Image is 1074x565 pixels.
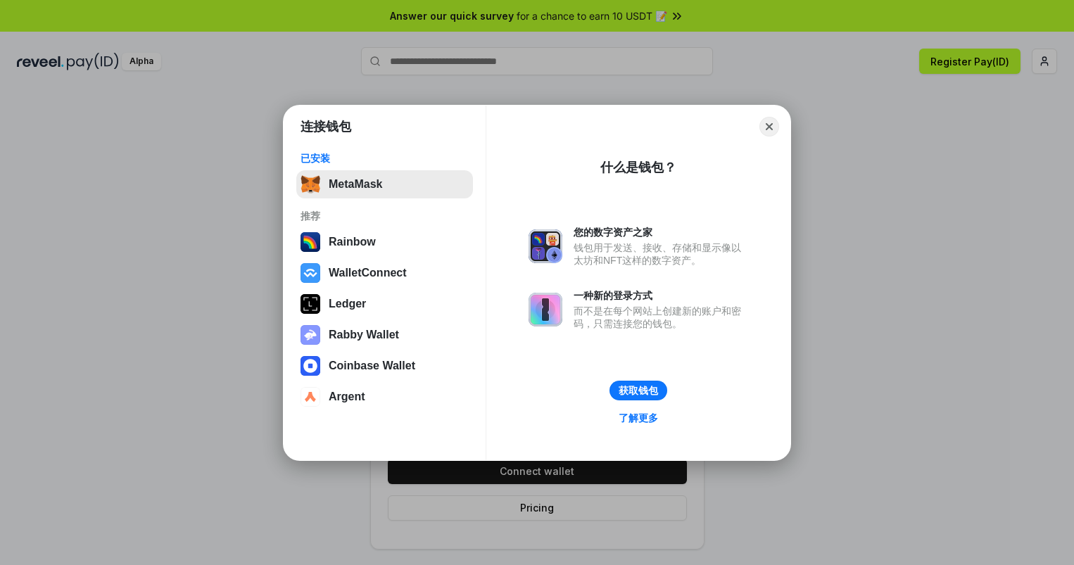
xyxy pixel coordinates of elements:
div: 而不是在每个网站上创建新的账户和密码，只需连接您的钱包。 [574,305,748,330]
button: Argent [296,383,473,411]
img: svg+xml,%3Csvg%20xmlns%3D%22http%3A%2F%2Fwww.w3.org%2F2000%2Fsvg%22%20fill%3D%22none%22%20viewBox... [301,325,320,345]
div: MetaMask [329,178,382,191]
div: 推荐 [301,210,469,222]
div: 已安装 [301,152,469,165]
div: 您的数字资产之家 [574,226,748,239]
div: WalletConnect [329,267,407,279]
div: 一种新的登录方式 [574,289,748,302]
div: Ledger [329,298,366,310]
img: svg+xml,%3Csvg%20xmlns%3D%22http%3A%2F%2Fwww.w3.org%2F2000%2Fsvg%22%20width%3D%2228%22%20height%3... [301,294,320,314]
button: WalletConnect [296,259,473,287]
button: Close [759,117,779,137]
img: svg+xml,%3Csvg%20width%3D%22120%22%20height%3D%22120%22%20viewBox%3D%220%200%20120%20120%22%20fil... [301,232,320,252]
img: svg+xml,%3Csvg%20width%3D%2228%22%20height%3D%2228%22%20viewBox%3D%220%200%2028%2028%22%20fill%3D... [301,387,320,407]
div: Coinbase Wallet [329,360,415,372]
button: Ledger [296,290,473,318]
button: 获取钱包 [609,381,667,400]
img: svg+xml,%3Csvg%20xmlns%3D%22http%3A%2F%2Fwww.w3.org%2F2000%2Fsvg%22%20fill%3D%22none%22%20viewBox... [529,229,562,263]
div: 了解更多 [619,412,658,424]
button: Coinbase Wallet [296,352,473,380]
div: Rainbow [329,236,376,248]
img: svg+xml,%3Csvg%20width%3D%2228%22%20height%3D%2228%22%20viewBox%3D%220%200%2028%2028%22%20fill%3D... [301,356,320,376]
div: Argent [329,391,365,403]
button: MetaMask [296,170,473,198]
img: svg+xml,%3Csvg%20width%3D%2228%22%20height%3D%2228%22%20viewBox%3D%220%200%2028%2028%22%20fill%3D... [301,263,320,283]
div: 获取钱包 [619,384,658,397]
img: svg+xml,%3Csvg%20xmlns%3D%22http%3A%2F%2Fwww.w3.org%2F2000%2Fsvg%22%20fill%3D%22none%22%20viewBox... [529,293,562,326]
a: 了解更多 [610,409,666,427]
div: 钱包用于发送、接收、存储和显示像以太坊和NFT这样的数字资产。 [574,241,748,267]
button: Rabby Wallet [296,321,473,349]
img: svg+xml,%3Csvg%20fill%3D%22none%22%20height%3D%2233%22%20viewBox%3D%220%200%2035%2033%22%20width%... [301,174,320,194]
div: Rabby Wallet [329,329,399,341]
div: 什么是钱包？ [600,159,676,176]
h1: 连接钱包 [301,118,351,135]
button: Rainbow [296,228,473,256]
